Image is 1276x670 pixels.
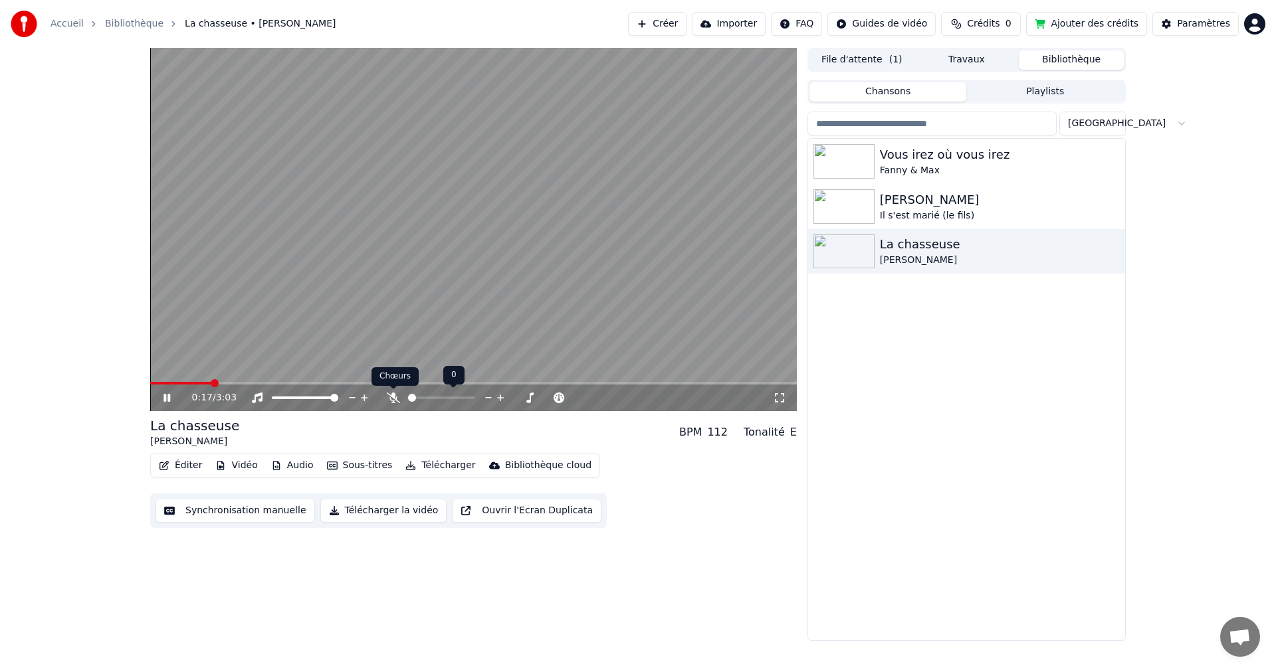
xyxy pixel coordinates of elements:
[192,391,224,404] div: /
[150,416,239,435] div: La chasseuse
[880,164,1120,177] div: Fanny & Max
[1220,617,1260,657] div: Ouvrir le chat
[185,17,336,31] span: La chasseuse • [PERSON_NAME]
[1177,17,1230,31] div: Paramètres
[11,11,37,37] img: youka
[707,424,728,440] div: 112
[790,424,797,440] div: E
[216,391,237,404] span: 3:03
[452,499,601,523] button: Ouvrir l'Ecran Duplicata
[1152,12,1239,36] button: Paramètres
[880,145,1120,164] div: Vous irez où vous irez
[266,456,319,475] button: Audio
[156,499,315,523] button: Synchronisation manuelle
[914,50,1019,70] button: Travaux
[880,235,1120,254] div: La chasseuse
[105,17,163,31] a: Bibliothèque
[1026,12,1147,36] button: Ajouter des crédits
[192,391,213,404] span: 0:17
[505,459,591,472] div: Bibliothèque cloud
[1068,117,1166,130] span: [GEOGRAPHIC_DATA]
[809,82,967,102] button: Chansons
[322,456,398,475] button: Sous-titres
[880,191,1120,209] div: [PERSON_NAME]
[51,17,84,31] a: Accueil
[400,456,480,475] button: Télécharger
[154,456,207,475] button: Éditer
[320,499,447,523] button: Télécharger la vidéo
[771,12,822,36] button: FAQ
[679,424,702,440] div: BPM
[210,456,263,475] button: Vidéo
[51,17,336,31] nav: breadcrumb
[150,435,239,448] div: [PERSON_NAME]
[966,82,1124,102] button: Playlists
[880,209,1120,222] div: Il s'est marié (le fils)
[692,12,766,36] button: Importer
[941,12,1021,36] button: Crédits0
[1019,50,1124,70] button: Bibliothèque
[372,367,419,386] div: Chœurs
[827,12,936,36] button: Guides de vidéo
[880,254,1120,267] div: [PERSON_NAME]
[889,53,903,66] span: ( 1 )
[443,366,465,384] div: 0
[809,50,914,70] button: File d'attente
[628,12,687,36] button: Créer
[744,424,785,440] div: Tonalité
[1006,17,1011,31] span: 0
[967,17,1000,31] span: Crédits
